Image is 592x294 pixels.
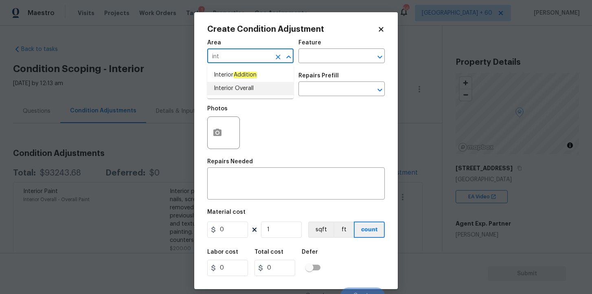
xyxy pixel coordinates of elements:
[254,249,283,255] h5: Total cost
[333,222,354,238] button: ft
[214,71,257,79] span: Interior
[354,222,385,238] button: count
[207,40,221,46] h5: Area
[207,159,253,165] h5: Repairs Needed
[272,51,284,63] button: Clear
[374,84,386,96] button: Open
[207,249,238,255] h5: Labor cost
[233,72,257,78] em: Addition
[374,51,386,63] button: Open
[207,82,294,95] li: Interior Overall
[207,106,228,112] h5: Photos
[207,209,246,215] h5: Material cost
[207,25,377,33] h2: Create Condition Adjustment
[308,222,333,238] button: sqft
[298,40,321,46] h5: Feature
[298,73,339,79] h5: Repairs Prefill
[283,51,294,63] button: Close
[302,249,318,255] h5: Defer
